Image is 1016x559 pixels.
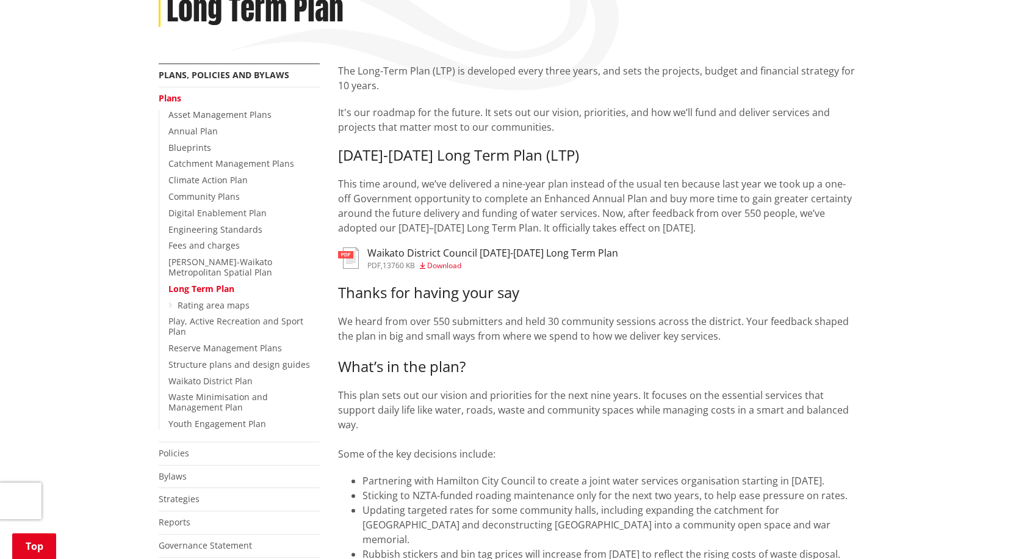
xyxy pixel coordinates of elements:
a: Governance Statement [159,539,252,551]
a: Rating area maps [178,299,250,311]
h3: Waikato District Council [DATE]-[DATE] Long Term Plan [367,247,618,259]
p: This time around, we’ve delivered a nine-year plan instead of the usual ten because last year we ... [338,177,858,235]
a: Engineering Standards [168,224,262,235]
li: Sticking to NZTA-funded roading maintenance only for the next two years, to help ease pressure on... [362,488,858,503]
span: Download [427,260,461,271]
a: Waikato District Plan [168,375,253,387]
a: Play, Active Recreation and Sport Plan [168,315,303,337]
a: Youth Engagement Plan [168,418,266,429]
span: This plan sets out our vision and priorities for the next nine years. It focuses on the essential... [338,389,849,431]
a: Policies [159,447,189,459]
span: pdf [367,260,381,271]
p: It's our roadmap for the future. It sets out our vision, priorities, and how we’ll fund and deliv... [338,105,858,134]
a: [PERSON_NAME]-Waikato Metropolitan Spatial Plan [168,256,272,278]
a: Bylaws [159,470,187,482]
a: Annual Plan [168,125,218,137]
h3: [DATE]-[DATE] Long Term Plan (LTP) [338,147,858,164]
li: Updating targeted rates for some community halls, including expanding the catchment for [GEOGRAPH... [362,503,858,547]
a: Plans, policies and bylaws [159,69,289,81]
span: We heard from over 550 submitters and held 30 community sessions across the district. Your feedba... [338,315,849,343]
a: Strategies [159,493,200,505]
iframe: Messenger Launcher [960,508,1004,552]
h3: Thanks for having your say [338,284,858,302]
a: Structure plans and design guides [168,359,310,370]
a: Plans [159,92,181,104]
a: Top [12,533,56,559]
span: 13760 KB [383,260,415,271]
h3: What’s in the plan? [338,358,858,376]
p: Some of the key decisions include: [338,447,858,461]
a: Asset Management Plans [168,109,272,120]
p: The Long-Term Plan (LTP) is developed every three years, and sets the projects, budget and financ... [338,64,858,93]
a: Long Term Plan [168,283,234,294]
a: Catchment Management Plans [168,158,294,169]
a: Digital Enablement Plan [168,207,267,219]
a: Fees and charges [168,239,240,251]
a: Reports [159,516,190,528]
a: Community Plans [168,191,240,202]
a: Blueprints [168,142,211,153]
img: document-pdf.svg [338,247,359,269]
div: , [367,262,618,269]
a: Waste Minimisation and Management Plan [168,391,268,413]
a: Climate Action Plan [168,174,248,186]
span: Partnering with Hamilton City Council to create a joint water services organisation starting in [... [362,474,824,488]
a: Reserve Management Plans [168,342,282,354]
a: Waikato District Council [DATE]-[DATE] Long Term Plan pdf,13760 KB Download [338,247,618,269]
